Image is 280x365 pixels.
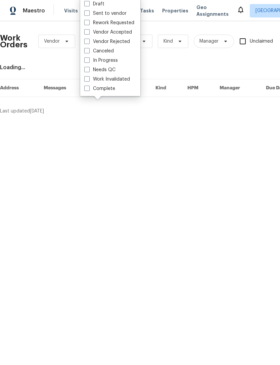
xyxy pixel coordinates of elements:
label: Work Invalidated [84,76,130,83]
span: Kind [164,38,173,45]
span: Visits [64,7,78,14]
label: Complete [84,85,115,92]
label: Vendor Rejected [84,38,130,45]
label: Needs QC [84,66,115,73]
span: Unclaimed [250,38,273,45]
th: Messages [38,79,88,97]
label: Rework Requested [84,19,134,26]
span: Manager [199,38,219,45]
span: Maestro [23,7,45,14]
label: In Progress [84,57,118,64]
label: Draft [84,1,104,7]
label: Sent to vendor [84,10,127,17]
label: Vendor Accepted [84,29,132,36]
th: Kind [150,79,182,97]
span: Tasks [140,8,154,13]
span: [DATE] [30,109,44,113]
span: Geo Assignments [196,4,229,17]
label: Canceled [84,48,114,54]
span: Vendor [44,38,60,45]
span: Properties [162,7,188,14]
th: Manager [214,79,261,97]
th: HPM [182,79,214,97]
